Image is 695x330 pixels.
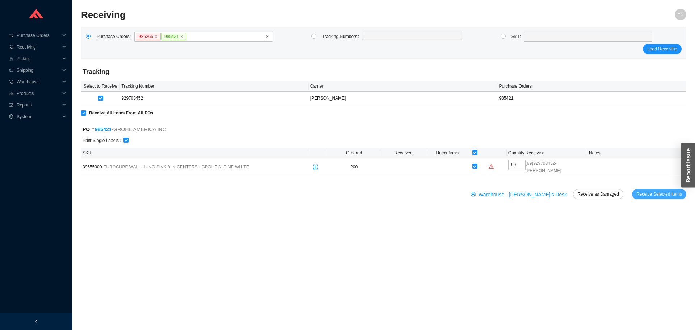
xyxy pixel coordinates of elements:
[83,67,685,76] h4: Tracking
[97,32,134,42] label: Purchase Orders
[17,88,60,99] span: Products
[83,135,123,146] label: Print Single Labels
[479,191,567,199] span: Warehouse - [PERSON_NAME]'s Desk
[311,164,320,170] span: split-cells
[471,192,477,197] span: printer
[466,189,573,199] button: printerWarehouse - [PERSON_NAME]'s Desk
[34,319,38,323] span: left
[83,126,112,132] strong: PO #
[17,64,60,76] span: Shipping
[120,81,309,92] th: Tracking Number
[497,92,686,105] td: 985421
[81,9,535,21] h2: Receiving
[9,114,14,119] span: setting
[89,110,153,116] strong: Receive All Items From All POs
[95,126,112,132] a: 985421
[17,41,60,53] span: Receiving
[81,148,309,158] th: SKU
[9,103,14,107] span: fund
[381,148,426,158] th: Received
[180,35,184,38] span: close
[322,32,362,42] label: Tracking Numbers
[161,33,186,40] span: 985421
[647,45,677,53] span: Load Receiving
[309,81,498,92] th: Carrier
[120,92,309,105] td: 929708452
[187,33,192,41] input: 985265close985421closeclose
[311,162,321,172] button: split-cells
[9,91,14,96] span: read
[102,164,249,170] span: - EUROCUBE WALL-HUNG SINK 8 IN CENTERS - GROHE ALPINE WHITE
[17,30,60,41] span: Purchase Orders
[327,148,381,158] th: Ordered
[17,99,60,111] span: Reports
[17,53,60,64] span: Picking
[136,33,161,40] span: 985265
[526,160,586,174] span: ( 69 ) 929708452 - [PERSON_NAME]
[17,111,60,122] span: System
[573,189,623,199] button: Receive as Damaged
[327,158,381,176] td: 200
[83,163,264,171] span: 39655000
[81,81,120,92] th: Select to Receive
[511,32,524,42] label: Sku
[507,148,587,158] th: Quantity Receiving
[154,35,158,38] span: close
[112,125,168,134] span: - GROHE AMERICA INC.
[577,191,619,198] span: Receive as Damaged
[678,9,683,20] span: YS
[265,34,269,39] span: close
[486,164,496,169] span: warning
[9,33,14,38] span: credit-card
[632,189,686,199] button: Receive Selected Items
[17,76,60,88] span: Warehouse
[587,148,686,158] th: Notes
[636,191,682,198] span: Receive Selected Items
[486,162,496,172] button: warning
[426,148,471,158] th: Unconfirmed
[643,44,682,54] button: Load Receiving
[309,92,498,105] td: [PERSON_NAME]
[497,81,686,92] th: Purchase Orders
